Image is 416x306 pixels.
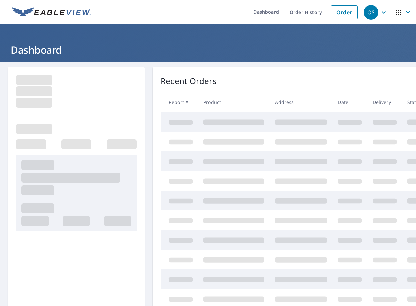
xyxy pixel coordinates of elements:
[161,92,198,112] th: Report #
[367,92,402,112] th: Delivery
[331,5,358,19] a: Order
[332,92,367,112] th: Date
[198,92,270,112] th: Product
[364,5,378,20] div: OS
[161,75,217,87] p: Recent Orders
[8,43,408,57] h1: Dashboard
[270,92,332,112] th: Address
[12,7,91,17] img: EV Logo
